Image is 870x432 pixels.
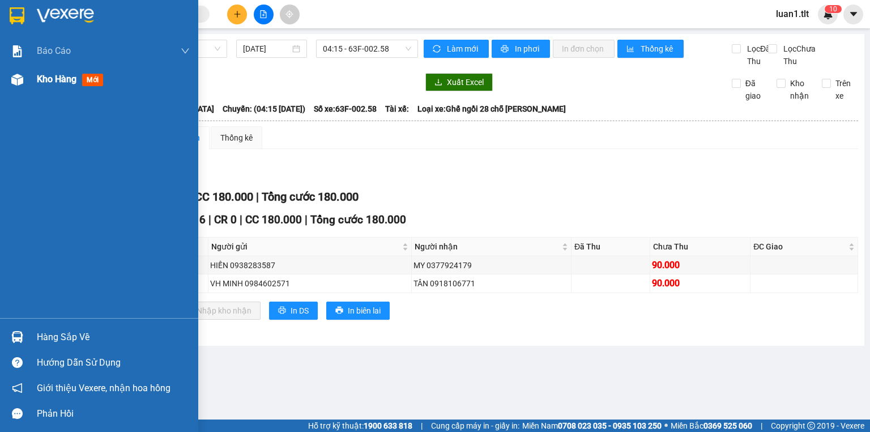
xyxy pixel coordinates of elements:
span: Đã giao [741,77,769,102]
button: In đơn chọn [553,40,615,58]
span: ĐC Giao [753,240,846,253]
span: In phơi [515,43,541,55]
span: Loại xe: Ghế ngồi 28 chỗ [PERSON_NAME] [417,103,566,115]
span: luan1.tlt [767,7,818,21]
div: HIỀN 0938283587 [210,259,410,272]
span: plus [233,10,241,18]
span: copyright [807,422,815,430]
span: Kho hàng [37,74,76,84]
button: printerIn DS [269,302,318,320]
span: down [181,46,190,56]
span: message [12,408,23,419]
span: SL 6 [184,213,206,226]
span: Hỗ trợ kỹ thuật: [308,420,412,432]
th: Chưa Thu [650,238,750,256]
span: file-add [259,10,267,18]
input: 12/09/2025 [243,43,289,55]
span: mới [82,74,103,86]
div: 90.000 [652,276,748,290]
span: | [256,190,259,204]
span: CC 180.000 [195,190,253,204]
button: downloadNhập kho nhận [175,302,261,320]
div: Phản hồi [37,405,190,422]
span: CR 0 [214,213,237,226]
button: aim [280,5,300,24]
span: bar-chart [626,45,636,54]
span: 04:15 - 63F-002.58 [323,40,412,57]
span: caret-down [848,9,859,19]
button: printerIn phơi [492,40,550,58]
span: question-circle [12,357,23,368]
span: | [761,420,762,432]
span: Tài xế: [385,103,409,115]
button: bar-chartThống kê [617,40,684,58]
button: caret-down [843,5,863,24]
span: Kho nhận [786,77,813,102]
img: warehouse-icon [11,331,23,343]
span: 0 [833,5,837,13]
button: printerIn biên lai [326,302,390,320]
span: Người gửi [211,240,400,253]
span: Người nhận [415,240,560,253]
span: In DS [291,304,309,317]
div: Thống kê [220,132,253,144]
span: | [208,213,211,226]
th: Đã Thu [572,238,650,256]
div: VH MINH 0984602571 [210,277,410,290]
strong: 1900 633 818 [364,421,412,430]
span: Số xe: 63F-002.58 [314,103,377,115]
img: solution-icon [11,45,23,57]
span: Trên xe [831,77,859,102]
span: Thống kê [641,43,675,55]
button: syncLàm mới [424,40,489,58]
img: warehouse-icon [11,74,23,86]
div: MY 0377924179 [413,259,569,272]
span: Miền Bắc [671,420,752,432]
span: Miền Nam [522,420,662,432]
span: Giới thiệu Vexere, nhận hoa hồng [37,381,170,395]
img: icon-new-feature [823,9,833,19]
span: 1 [829,5,833,13]
span: Báo cáo [37,44,71,58]
span: | [240,213,242,226]
strong: 0369 525 060 [703,421,752,430]
span: Tổng cước 180.000 [310,213,406,226]
div: TÂN 0918106771 [413,277,569,290]
span: In biên lai [348,304,381,317]
div: Hàng sắp về [37,329,190,346]
span: sync [433,45,442,54]
span: printer [501,45,510,54]
button: file-add [254,5,274,24]
span: Cung cấp máy in - giấy in: [431,420,519,432]
span: Lọc Chưa Thu [779,43,822,67]
span: | [305,213,308,226]
div: 90.000 [652,258,748,272]
img: logo-vxr [10,7,24,24]
button: downloadXuất Excel [425,73,493,91]
span: aim [285,10,293,18]
span: printer [335,306,343,315]
div: Hướng dẫn sử dụng [37,354,190,371]
span: Làm mới [447,43,480,55]
strong: 0708 023 035 - 0935 103 250 [558,421,662,430]
span: ⚪️ [664,423,668,428]
button: plus [227,5,247,24]
span: CC 180.000 [245,213,302,226]
span: Chuyến: (04:15 [DATE]) [223,103,305,115]
sup: 10 [825,5,842,13]
span: Xuất Excel [447,76,484,88]
span: Tổng cước 180.000 [262,190,359,204]
span: notification [12,383,23,393]
span: printer [278,306,286,315]
span: download [434,78,442,87]
span: | [421,420,423,432]
span: Lọc Đã Thu [743,43,772,67]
